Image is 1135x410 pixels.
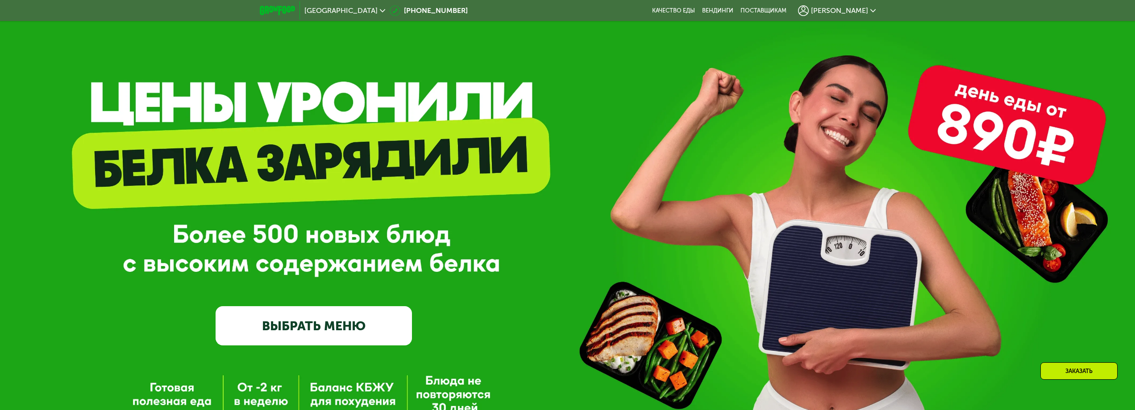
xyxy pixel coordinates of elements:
a: [PHONE_NUMBER] [390,5,468,16]
span: [PERSON_NAME] [811,7,868,14]
div: Заказать [1040,362,1118,380]
a: Качество еды [652,7,695,14]
span: [GEOGRAPHIC_DATA] [304,7,378,14]
a: ВЫБРАТЬ МЕНЮ [216,306,412,345]
div: поставщикам [740,7,786,14]
a: Вендинги [702,7,733,14]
